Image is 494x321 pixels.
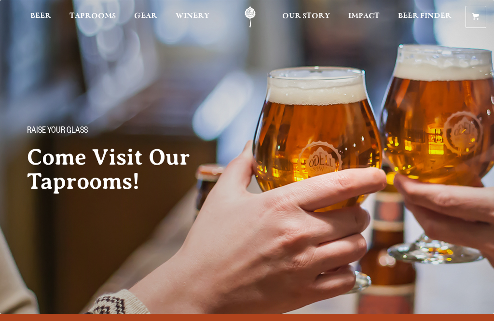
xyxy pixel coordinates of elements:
span: Taprooms [69,12,116,20]
a: Impact [342,6,386,28]
a: Taprooms [63,6,122,28]
span: Gear [134,12,157,20]
a: Beer Finder [392,6,458,28]
h2: Come Visit Our Taprooms! [27,145,235,194]
a: Odell Home [232,6,268,28]
span: Our Story [282,12,330,20]
a: Winery [169,6,216,28]
span: Winery [176,12,209,20]
span: Raise your glass [27,125,88,138]
span: Impact [348,12,380,20]
span: Beer Finder [398,12,452,20]
a: Gear [128,6,164,28]
a: Our Story [276,6,336,28]
span: Beer [30,12,51,20]
a: Beer [24,6,57,28]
